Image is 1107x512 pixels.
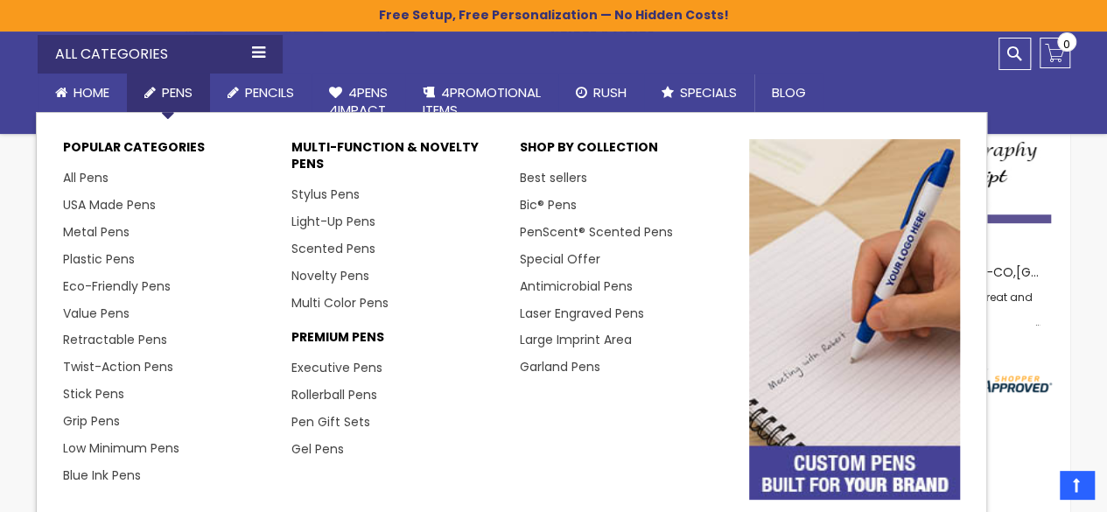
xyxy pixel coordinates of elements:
[593,83,627,102] span: Rush
[74,83,109,102] span: Home
[291,413,370,431] a: Pen Gift Sets
[772,83,806,102] span: Blog
[520,223,673,241] a: PenScent® Scented Pens
[162,83,193,102] span: Pens
[38,74,127,112] a: Home
[423,83,541,119] span: 4PROMOTIONAL ITEMS
[291,139,502,181] p: Multi-Function & Novelty Pens
[291,329,502,354] p: Premium Pens
[520,331,632,348] a: Large Imprint Area
[291,240,375,257] a: Scented Pens
[63,439,179,457] a: Low Minimum Pens
[644,74,754,112] a: Specials
[63,305,130,322] a: Value Pens
[38,35,283,74] div: All Categories
[520,250,600,268] a: Special Offer
[1040,38,1070,68] a: 0
[63,196,156,214] a: USA Made Pens
[520,196,577,214] a: Bic® Pens
[749,139,960,499] img: custom-pens
[63,139,274,165] p: Popular Categories
[63,385,124,403] a: Stick Pens
[63,466,141,484] a: Blue Ink Pens
[754,74,823,112] a: Blog
[520,277,633,295] a: Antimicrobial Pens
[1063,36,1070,53] span: 0
[558,74,644,112] a: Rush
[63,169,109,186] a: All Pens
[127,74,210,112] a: Pens
[520,358,600,375] a: Garland Pens
[245,83,294,102] span: Pencils
[291,294,389,312] a: Multi Color Pens
[63,223,130,241] a: Metal Pens
[520,305,644,322] a: Laser Engraved Pens
[210,74,312,112] a: Pencils
[63,412,120,430] a: Grip Pens
[329,83,388,119] span: 4Pens 4impact
[63,250,135,268] a: Plastic Pens
[291,213,375,230] a: Light-Up Pens
[291,186,360,203] a: Stylus Pens
[405,74,558,130] a: 4PROMOTIONALITEMS
[312,74,405,130] a: 4Pens4impact
[291,359,382,376] a: Executive Pens
[63,358,173,375] a: Twist-Action Pens
[520,169,587,186] a: Best sellers
[993,263,1013,281] span: CO
[291,267,369,284] a: Novelty Pens
[520,139,731,165] p: Shop By Collection
[63,331,167,348] a: Retractable Pens
[291,440,344,458] a: Gel Pens
[63,277,171,295] a: Eco-Friendly Pens
[291,386,377,403] a: Rollerball Pens
[680,83,737,102] span: Specials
